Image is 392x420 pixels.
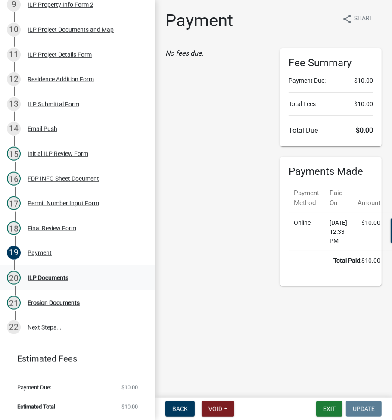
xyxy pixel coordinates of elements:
div: ILP Submittal Form [28,101,79,107]
h6: Fee Summary [289,57,373,69]
button: Update [346,401,382,417]
th: Amount [352,183,386,213]
div: FDP INFO Sheet Document [28,176,99,182]
button: Back [165,401,195,417]
span: Update [353,405,375,412]
span: $10.00 [121,385,138,390]
div: ILP Project Details Form [28,52,92,58]
th: Payment Method [289,183,324,213]
div: 10 [7,23,21,37]
span: Share [354,14,373,24]
button: Void [202,401,234,417]
div: 22 [7,320,21,334]
span: $0.00 [356,126,373,134]
div: 12 [7,72,21,86]
div: 20 [7,271,21,285]
div: 11 [7,48,21,62]
div: Permit Number Input Form [28,200,99,206]
th: Paid On [324,183,352,213]
td: $10.00 [289,251,386,271]
div: Email Push [28,126,57,132]
span: Back [172,405,188,412]
td: $10.00 [352,213,386,251]
span: $10.00 [121,404,138,410]
div: ILP Property Info Form 2 [28,2,93,8]
div: Residence Addition Form [28,76,94,82]
div: Payment [28,250,52,256]
div: 15 [7,147,21,161]
li: Total Fees [289,100,373,109]
span: Payment Due: [17,385,51,390]
i: share [342,14,352,24]
li: Payment Due: [289,76,373,85]
h1: Payment [165,10,233,31]
span: Void [208,405,222,412]
span: $10.00 [354,76,373,85]
span: Estimated Total [17,404,55,410]
div: 14 [7,122,21,136]
i: No fees due. [165,49,203,57]
div: Initial ILP Review Form [28,151,88,157]
div: Final Review Form [28,225,76,231]
div: 19 [7,246,21,260]
div: 21 [7,296,21,310]
h6: Total Due [289,126,373,134]
td: Online [289,213,324,251]
td: [DATE] 12:33 PM [324,213,352,251]
h6: Payments Made [289,165,373,178]
button: shareShare [335,10,380,27]
button: Exit [316,401,342,417]
div: ILP Project Documents and Map [28,27,114,33]
b: Total Paid: [333,257,361,264]
div: 13 [7,97,21,111]
div: 16 [7,172,21,186]
div: ILP Documents [28,275,68,281]
span: $10.00 [354,100,373,109]
div: 17 [7,196,21,210]
div: Erosion Documents [28,300,80,306]
div: 18 [7,221,21,235]
a: Estimated Fees [7,350,141,367]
